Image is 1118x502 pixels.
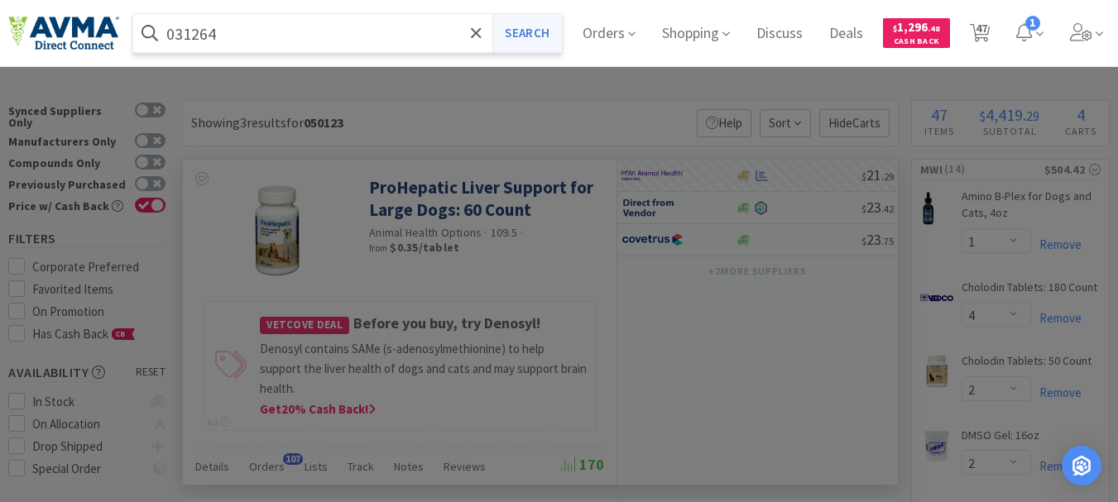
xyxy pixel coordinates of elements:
span: 1 [1025,16,1040,31]
span: Cash Back [893,37,940,48]
a: Deals [823,26,870,41]
span: 1,296 [893,19,940,35]
img: e4e33dab9f054f5782a47901c742baa9_102.png [8,16,119,50]
span: $ [893,23,897,34]
button: Search [492,14,561,52]
a: 47 [963,28,997,43]
a: Discuss [750,26,809,41]
span: . 48 [928,23,940,34]
input: Search by item, sku, manufacturer, ingredient, size... [133,14,562,52]
div: Open Intercom Messenger [1062,446,1101,485]
a: $1,296.48Cash Back [883,11,950,55]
